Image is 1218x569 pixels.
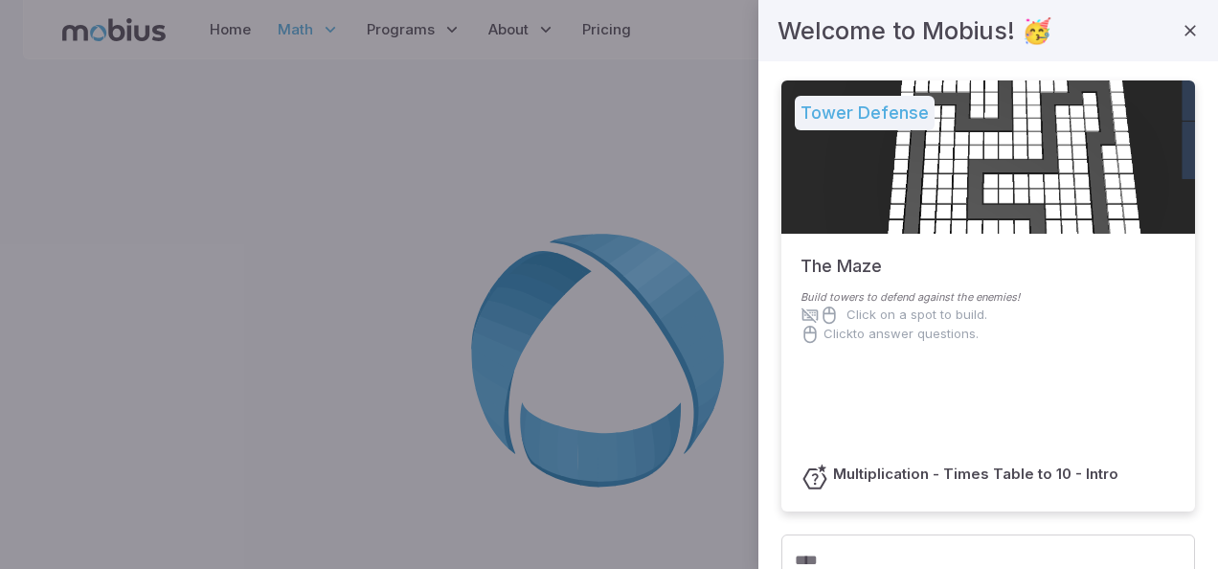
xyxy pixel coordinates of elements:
p: Click to answer questions. [823,325,979,344]
h5: Tower Defense [795,96,935,130]
p: Build towers to defend against the enemies! [801,289,1176,306]
h4: Welcome to Mobius! 🥳 [778,11,1052,50]
p: Click on a spot to build. [846,306,987,325]
h6: Multiplication - Times Table to 10 - Intro [833,464,1118,485]
h5: The Maze [801,234,882,280]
